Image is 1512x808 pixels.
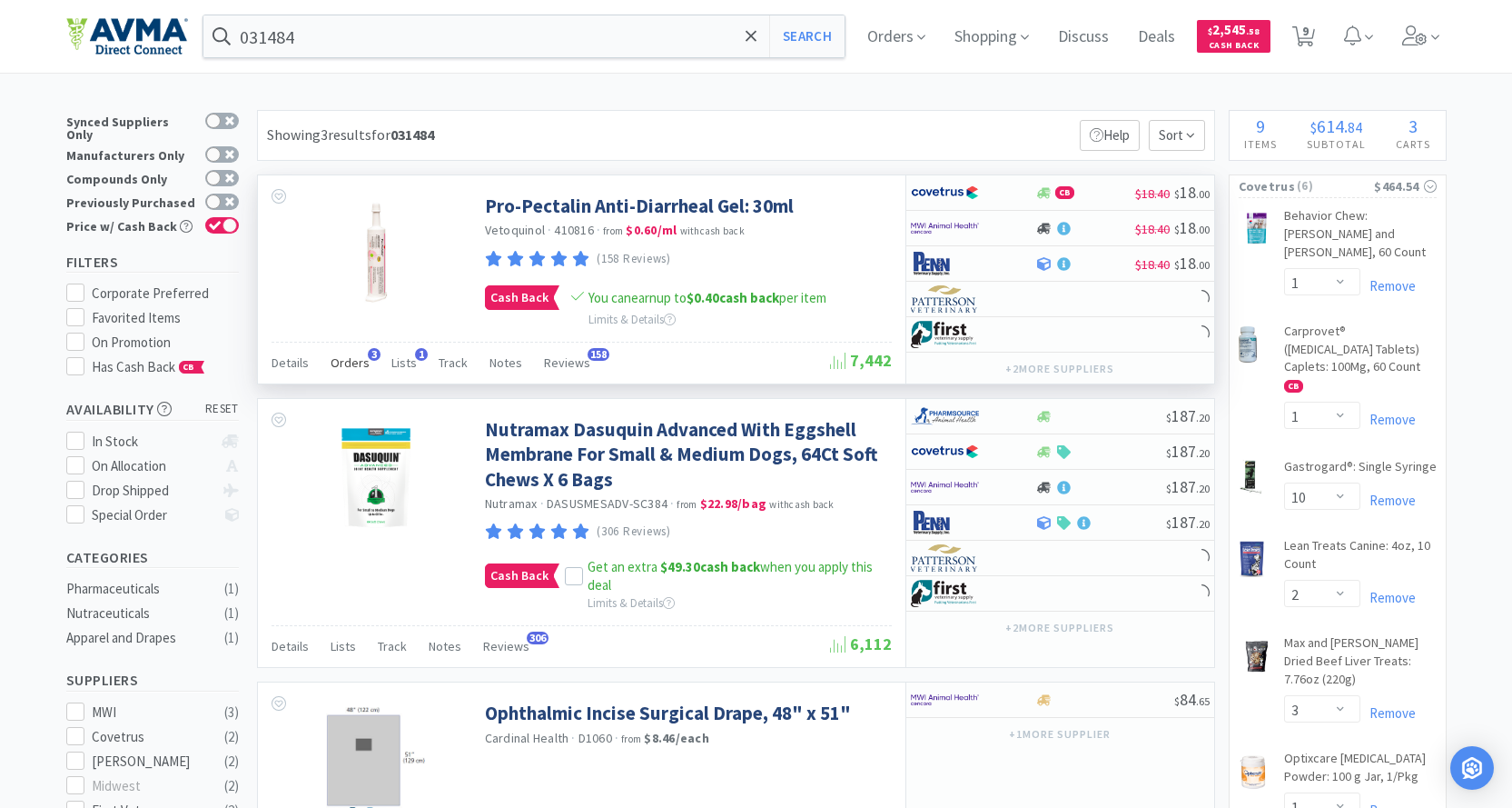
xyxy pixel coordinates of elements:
span: Cash Back [486,564,553,587]
button: +2more suppliers [996,356,1122,382]
span: . 65 [1196,694,1210,708]
span: 6,112 [830,633,892,654]
span: for [371,125,434,144]
span: 18 [1174,217,1210,238]
img: ed537a1d4e5e49509db04026153d78b2_29663.png [1239,541,1265,577]
img: 67d67680309e4a0bb49a5ff0391dcc42_6.png [911,580,979,607]
img: 681b1b4e6b9343e5b852ff4c99cff639_515938.png [1239,211,1275,244]
div: . [1292,117,1381,135]
span: $ [1166,482,1171,495]
h5: Filters [66,252,239,273]
span: Lists [331,638,356,654]
span: · [571,730,575,746]
strong: 031484 [390,125,434,144]
span: 3 [368,348,380,361]
span: 18 [1174,253,1210,274]
span: 187 [1166,405,1210,426]
span: from [677,498,697,511]
div: ( 2 ) [224,751,239,773]
img: 55d14c3da56a4794aaa85c320a7dde7c_571824.png [317,417,435,535]
a: Discuss [1051,29,1116,45]
span: Details [272,638,309,654]
div: ( 1 ) [224,578,239,600]
span: 18 [1174,182,1210,203]
a: Pro-Pectalin Anti-Diarrheal Gel: 30ml [485,194,794,218]
span: Track [378,638,407,654]
strong: cash back [687,289,779,306]
span: with cash back [680,224,745,237]
div: On Allocation [92,455,212,477]
span: Notes [489,354,522,371]
a: Vetoquinol [485,222,546,238]
div: Open Intercom Messenger [1450,746,1494,790]
img: 67d67680309e4a0bb49a5ff0391dcc42_6.png [911,321,979,348]
span: . 20 [1196,411,1210,424]
a: Remove [1360,492,1416,509]
span: Limits & Details [588,312,676,327]
a: $2,545.58Cash Back [1197,12,1270,61]
img: f5e969b455434c6296c6d81ef179fa71_3.png [911,544,979,572]
span: 187 [1166,512,1210,533]
div: On Promotion [92,332,239,354]
img: f5e969b455434c6296c6d81ef179fa71_3.png [911,285,979,313]
span: . 00 [1196,223,1210,236]
span: from [603,224,623,237]
img: 7915dbd3f8974342a4dc3feb8efc1740_58.png [911,403,979,430]
div: $464.54 [1374,176,1436,196]
span: $0.40 [687,289,719,306]
div: ( 1 ) [224,603,239,624]
span: CB [1285,381,1302,392]
span: $49.30 [660,558,700,575]
p: (306 Reviews) [597,523,671,542]
span: $ [1208,25,1212,37]
h4: Subtotal [1292,135,1381,153]
div: Showing 3 results [267,124,434,147]
span: · [670,495,674,512]
div: Special Order [92,504,212,526]
div: [PERSON_NAME] [92,751,204,773]
h5: Suppliers [66,670,239,691]
img: 3b9b20b6d6714189bbd94692ba2d9396_693378.png [1239,326,1257,363]
span: 158 [588,348,609,361]
strong: $0.60 / ml [626,222,677,238]
img: e4e33dab9f054f5782a47901c742baa9_102.png [66,17,188,55]
h4: Items [1230,135,1292,153]
span: $ [1174,694,1180,708]
span: with cash back [769,498,834,511]
span: Limits & Details [588,595,675,611]
div: Midwest [92,775,204,797]
span: Track [439,354,468,371]
a: Nutramax Dasuquin Advanced With Eggshell Membrane For Small & Medium Dogs, 64Ct Soft Chews X 6 Bags [485,417,887,492]
span: Has Cash Back [92,358,205,375]
a: Lean Treats Canine: 4oz, 10 Count [1284,537,1437,580]
span: 306 [527,632,548,644]
img: e1133ece90fa4a959c5ae41b0808c578_9.png [911,250,979,277]
div: Apparel and Drapes [66,627,213,649]
a: Deals [1131,29,1182,45]
div: Pharmaceuticals [66,578,213,600]
h4: Carts [1381,135,1446,153]
span: . 20 [1196,517,1210,531]
div: Synced Suppliers Only [66,113,196,141]
a: Gastrogard®: Single Syringe [1284,458,1437,484]
span: reset [205,400,239,419]
span: Reviews [544,354,590,371]
span: Lists [391,354,417,371]
a: Remove [1360,589,1416,606]
span: Get an extra when you apply this deal [588,558,873,594]
p: (158 Reviews) [597,250,671,269]
a: Remove [1360,704,1416,722]
span: 614 [1317,115,1344,137]
span: 410816 [554,222,594,238]
span: . 20 [1196,482,1210,495]
div: Corporate Preferred [92,283,239,304]
strong: $8.46 / each [644,730,709,746]
a: Behavior Chew: [PERSON_NAME] and [PERSON_NAME], 60 Count [1284,207,1437,268]
div: Covetrus [92,726,204,748]
span: D1060 [578,730,612,746]
a: Max and [PERSON_NAME] Dried Beef Liver Treats: 7.76oz (220g) [1284,634,1437,695]
div: Favorited Items [92,307,239,329]
span: . 00 [1196,187,1210,201]
img: f6b2451649754179b5b4e0c70c3f7cb0_2.png [911,214,979,242]
h5: Categories [66,547,239,568]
